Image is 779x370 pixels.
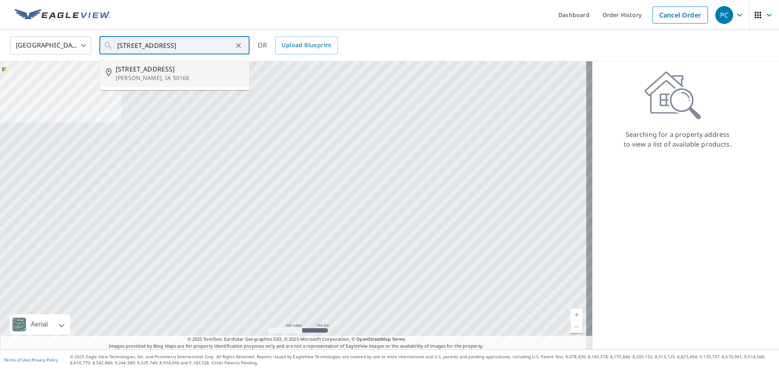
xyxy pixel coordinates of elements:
[652,6,708,24] a: Cancel Order
[570,321,583,333] a: Current Level 5, Zoom Out
[70,354,775,366] p: © 2025 Eagle View Technologies, Inc. and Pictometry International Corp. All Rights Reserved. Repo...
[715,6,733,24] div: PC
[15,9,110,21] img: EV Logo
[10,314,70,335] div: Aerial
[28,314,50,335] div: Aerial
[570,309,583,321] a: Current Level 5, Zoom In
[32,357,58,363] a: Privacy Policy
[623,130,732,149] p: Searching for a property address to view a list of available products.
[10,34,91,57] div: [GEOGRAPHIC_DATA]
[4,357,58,362] p: |
[275,37,338,54] a: Upload Blueprint
[282,40,331,50] span: Upload Blueprint
[117,34,233,57] input: Search by address or latitude-longitude
[392,336,405,342] a: Terms
[356,336,390,342] a: OpenStreetMap
[116,64,243,74] span: [STREET_ADDRESS]
[187,336,405,343] span: © 2025 TomTom, Earthstar Geographics SIO, © 2025 Microsoft Corporation, ©
[4,357,29,363] a: Terms of Use
[233,40,244,51] button: Clear
[258,37,338,54] div: OR
[116,74,243,82] p: [PERSON_NAME], IA 50168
